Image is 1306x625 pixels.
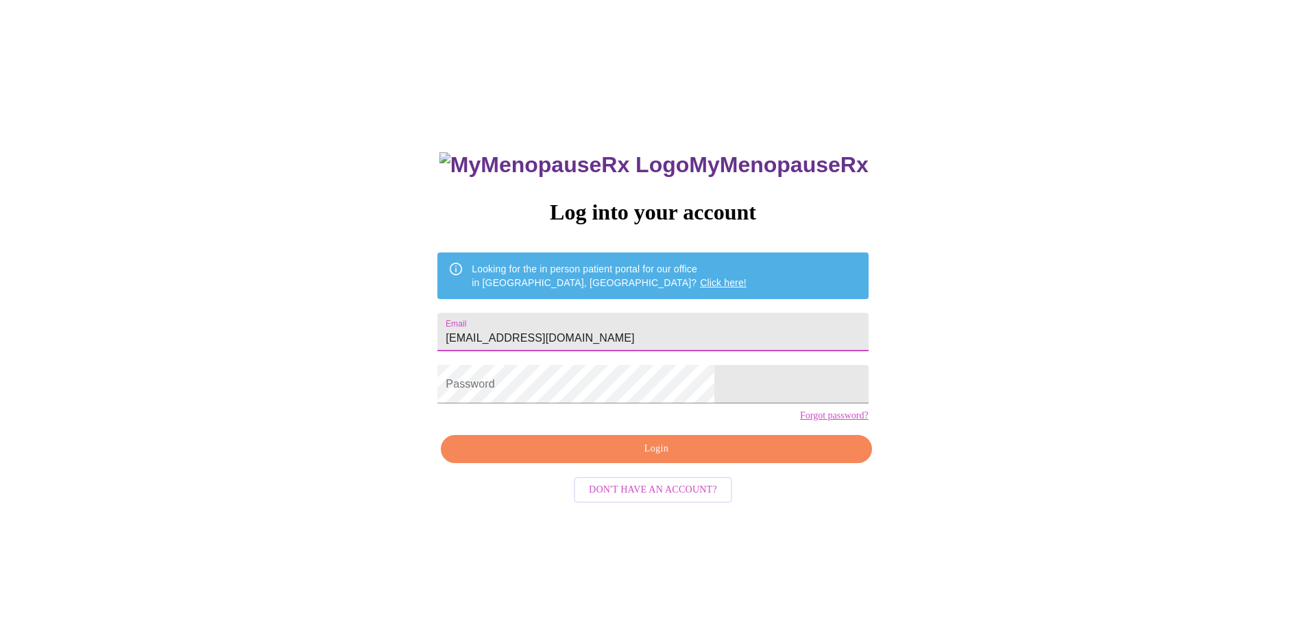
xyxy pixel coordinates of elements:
[437,200,868,225] h3: Log into your account
[589,482,717,499] span: Don't have an account?
[574,477,732,504] button: Don't have an account?
[457,440,856,458] span: Login
[439,152,869,178] h3: MyMenopauseRx
[570,483,736,495] a: Don't have an account?
[441,435,871,463] button: Login
[439,152,689,178] img: MyMenopauseRx Logo
[700,277,747,288] a: Click here!
[472,257,747,295] div: Looking for the in person patient portal for our office in [GEOGRAPHIC_DATA], [GEOGRAPHIC_DATA]?
[800,410,869,421] a: Forgot password?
